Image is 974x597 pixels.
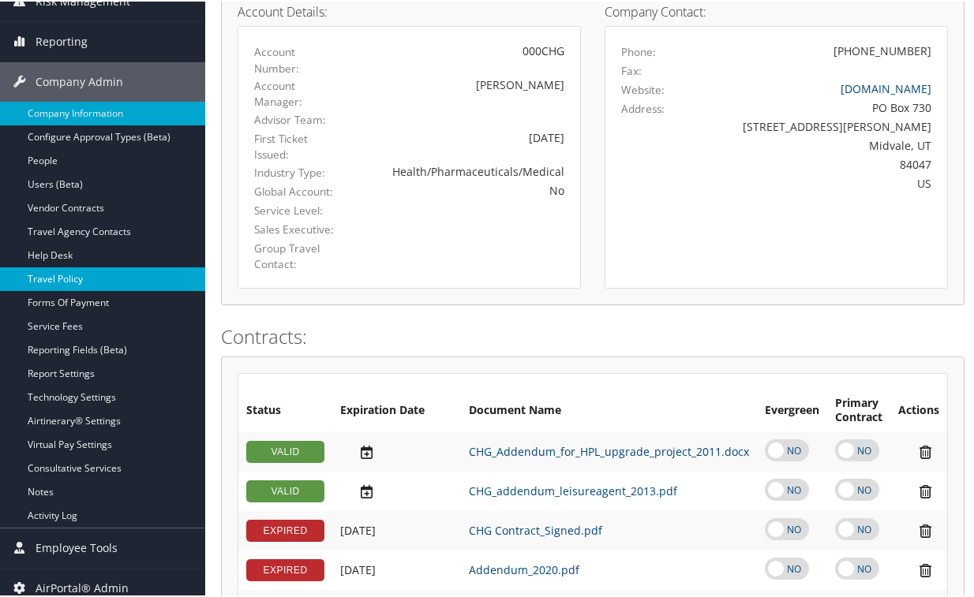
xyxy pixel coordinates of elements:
div: Add/Edit Date [340,442,453,459]
div: Health/Pharmaceuticals/Medical [365,162,564,178]
div: Add/Edit Date [340,522,453,536]
label: Service Level: [254,201,342,217]
th: Evergreen [757,388,827,431]
i: Remove Contract [912,521,939,538]
div: PO Box 730 [705,98,931,114]
th: Actions [890,388,947,431]
i: Remove Contract [912,482,939,498]
a: Addendum_2020.pdf [469,561,579,576]
label: Global Account: [254,182,342,198]
h4: Company Contact: [605,4,948,17]
div: 000CHG [365,41,564,58]
h2: Contracts: [221,322,965,349]
span: [DATE] [340,521,376,536]
i: Remove Contract [912,442,939,459]
h4: Account Details: [238,4,581,17]
label: Industry Type: [254,163,342,179]
div: [PERSON_NAME] [365,75,564,91]
span: [DATE] [340,561,376,576]
div: [STREET_ADDRESS][PERSON_NAME] [705,117,931,133]
div: 84047 [705,155,931,171]
a: CHG_Addendum_for_HPL_upgrade_project_2011.docx [469,442,749,457]
div: US [705,174,931,190]
div: Midvale, UT [705,136,931,152]
label: Group Travel Contact: [254,239,342,271]
a: [DOMAIN_NAME] [841,80,931,95]
th: Expiration Date [332,388,461,431]
div: VALID [246,479,324,501]
a: CHG Contract_Signed.pdf [469,521,602,536]
span: Company Admin [36,61,123,100]
th: Status [238,388,332,431]
label: Advisor Team: [254,110,342,126]
label: Fax: [621,62,642,77]
label: Address: [621,99,665,115]
label: First Ticket Issued: [254,129,342,162]
i: Remove Contract [912,561,939,577]
div: EXPIRED [246,518,324,540]
label: Account Manager: [254,76,342,109]
th: Primary Contract [827,388,890,431]
th: Document Name [461,388,757,431]
div: No [365,181,564,197]
a: CHG_addendum_leisureagent_2013.pdf [469,482,677,497]
div: [PHONE_NUMBER] [834,41,931,58]
label: Website: [621,80,665,96]
span: Reporting [36,21,88,60]
div: Add/Edit Date [340,562,453,576]
div: [DATE] [365,128,564,144]
span: Employee Tools [36,527,118,566]
div: VALID [246,439,324,461]
div: Add/Edit Date [340,482,453,498]
label: Sales Executive: [254,220,342,236]
label: Phone: [621,43,656,58]
div: EXPIRED [246,558,324,580]
label: Account Number: [254,43,342,75]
